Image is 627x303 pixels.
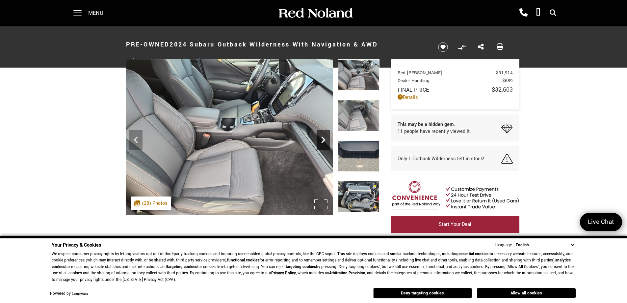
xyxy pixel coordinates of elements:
[52,251,576,283] p: We respect consumer privacy rights by letting visitors opt out of third-party tracking cookies an...
[398,86,492,94] span: Final Price
[439,221,471,228] span: Start Your Deal
[72,292,88,296] a: ComplyAuto
[492,85,513,94] span: $32,603
[133,58,200,63] span: [US_VEHICLE_IDENTIFICATION_NUMBER]
[373,288,472,298] button: Deny targeting cookies
[50,292,88,296] div: Powered by
[271,270,296,276] a: Privacy Policy
[126,40,170,49] strong: Pre-Owned
[338,59,379,91] img: Used 2024 Autumn Green Metallic Subaru Wilderness image 22
[277,8,353,19] img: Red Noland Auto Group
[398,77,513,84] a: Dealer Handling $689
[131,197,171,210] div: (28) Photos
[398,70,496,76] span: Red [PERSON_NAME]
[502,77,513,84] span: $689
[227,258,259,263] strong: functional cookies
[52,242,101,249] span: Your Privacy & Cookies
[338,181,379,212] img: Used 2024 Autumn Green Metallic Subaru Wilderness image 25
[497,43,503,51] a: Print this Pre-Owned 2024 Subaru Outback Wilderness With Navigation & AWD
[317,130,330,150] div: Next
[477,288,576,298] button: Allow all cookies
[398,70,513,76] a: Red [PERSON_NAME] $31,914
[398,94,513,101] a: Details
[458,251,488,257] strong: essential cookies
[126,59,333,215] img: Used 2024 Autumn Green Metallic Subaru Wilderness image 22
[585,218,617,227] span: Live Chat
[167,264,197,270] strong: targeting cookies
[398,121,471,128] span: This may be a hidden gem.
[398,155,484,162] span: Only 1 Outback Wilderness left in stock!
[580,213,622,231] a: Live Chat
[129,130,143,150] div: Previous
[436,42,450,52] button: Save vehicle
[391,216,519,233] a: Start Your Deal
[478,43,484,51] a: Share this Pre-Owned 2024 Subaru Outback Wilderness With Navigation & AWD
[496,70,513,76] span: $31,914
[338,140,379,172] img: Used 2024 Autumn Green Metallic Subaru Wilderness image 24
[126,58,133,63] span: VIN:
[398,85,513,94] a: Final Price $32,603
[52,258,571,270] strong: analytics cookies
[398,128,471,135] span: 11 people have recently viewed it.
[514,242,576,249] select: Language Select
[126,31,427,58] h1: 2024 Subaru Outback Wilderness With Navigation & AWD
[206,58,219,63] span: Stock:
[329,270,365,276] strong: Arbitration Provision
[398,77,502,84] span: Dealer Handling
[495,243,513,247] div: Language:
[286,264,316,270] strong: targeting cookies
[219,58,237,63] span: UP112033A
[338,100,379,131] img: Used 2024 Autumn Green Metallic Subaru Wilderness image 23
[457,42,467,52] button: Compare Vehicle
